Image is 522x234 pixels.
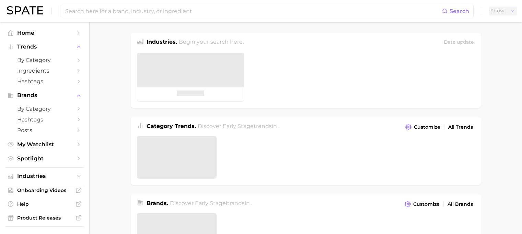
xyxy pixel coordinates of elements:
a: Hashtags [5,114,84,125]
a: All Brands [446,200,475,209]
span: Brands [17,92,72,98]
span: Customize [413,201,440,207]
a: Onboarding Videos [5,185,84,195]
img: SPATE [7,6,43,14]
a: Spotlight [5,153,84,164]
span: Help [17,201,72,207]
span: Industries [17,173,72,179]
span: Brands . [147,200,168,206]
span: by Category [17,106,72,112]
h1: Industries. [147,38,177,47]
a: My Watchlist [5,139,84,150]
span: My Watchlist [17,141,72,148]
h2: Begin your search here. [179,38,244,47]
a: All Trends [446,123,475,132]
a: Ingredients [5,65,84,76]
span: Product Releases [17,215,72,221]
span: by Category [17,57,72,63]
span: Trends [17,44,72,50]
span: Hashtags [17,116,72,123]
span: Hashtags [17,78,72,85]
input: Search here for a brand, industry, or ingredient [65,5,442,17]
span: Customize [414,124,440,130]
span: Spotlight [17,155,72,162]
a: Product Releases [5,213,84,223]
a: Hashtags [5,76,84,87]
span: Home [17,30,72,36]
span: Posts [17,127,72,134]
span: Discover Early Stage trends in . [198,123,279,129]
a: Posts [5,125,84,136]
button: Trends [5,42,84,52]
button: Industries [5,171,84,181]
button: Show [489,7,517,15]
a: by Category [5,104,84,114]
span: Onboarding Videos [17,187,72,193]
span: All Brands [448,201,473,207]
span: Show [490,9,506,13]
a: Help [5,199,84,209]
a: by Category [5,55,84,65]
button: Customize [403,199,441,209]
button: Brands [5,90,84,100]
button: Customize [404,122,442,132]
a: Home [5,28,84,38]
span: Ingredients [17,67,72,74]
span: Discover Early Stage brands in . [170,200,252,206]
span: All Trends [448,124,473,130]
div: Data update: [444,38,475,47]
span: Category Trends . [147,123,196,129]
span: Search [450,8,469,14]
